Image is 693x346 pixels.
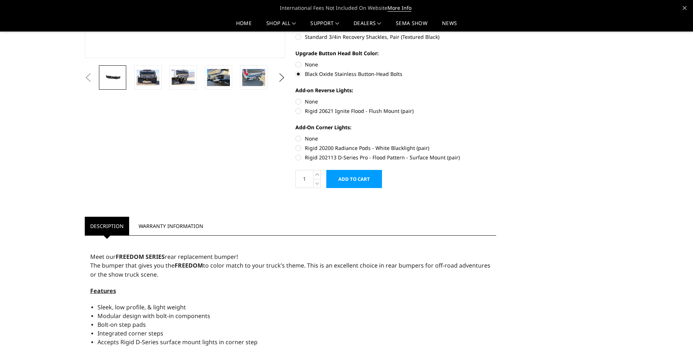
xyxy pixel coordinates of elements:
span: Integrated corner steps [97,329,163,337]
img: 2023-2025 Ford F250-350-450 - Freedom Series - Rear Bumper [207,69,230,86]
label: Add-On Corner Lights: [295,123,496,131]
span: Bolt-on step pads [97,321,146,329]
a: More Info [387,4,411,12]
label: Black Oxide Stainless Button-Head Bolts [295,70,496,78]
span: Features [90,287,116,295]
label: None [295,61,496,68]
a: SEMA Show [396,21,427,31]
img: 2023-2025 Ford F250-350-450 - Freedom Series - Rear Bumper [242,69,265,86]
label: None [295,135,496,142]
label: Rigid 20621 Ignite Flood - Flush Mount (pair) [295,107,496,115]
a: Home [236,21,252,31]
label: Rigid 20200 Radiance Pods - White Blacklight (pair) [295,144,496,152]
a: Description [85,217,129,235]
label: Standard 3/4in Recovery Shackles, Pair (Textured Black) [295,33,496,41]
a: shop all [266,21,296,31]
img: 2023-2025 Ford F250-350-450 - Freedom Series - Rear Bumper [136,70,159,85]
span: International Fees Not Included On Website [85,1,609,15]
input: Add to Cart [326,170,382,188]
span: Sleek, low profile, & light weight [97,303,186,311]
label: Add-on Reverse Lights: [295,86,496,94]
label: Upgrade Button Head Bolt Color: [295,49,496,57]
span: Meet our rear replacement bumper! [90,253,238,261]
button: Previous [83,72,94,83]
label: Rigid 202113 D-Series Pro - Flood Pattern - Surface Mount (pair) [295,154,496,161]
iframe: Chat Widget [657,311,693,346]
span: Modular design with bolt-in components [97,312,210,320]
a: Dealers [354,21,381,31]
label: None [295,98,496,105]
span: Accepts Rigid D-Series surface mount lights in corner step [97,338,258,346]
a: Warranty Information [133,217,209,235]
span: The bumper that gives you the to color match to your truck’s theme. This is an excellent choice i... [90,261,490,278]
img: 2023-2025 Ford F250-350-450 - Freedom Series - Rear Bumper [172,70,195,85]
button: Next [276,72,287,83]
strong: FREEDOM [175,261,203,269]
strong: FREEDOM SERIES [116,253,165,261]
a: Support [310,21,339,31]
a: News [442,21,457,31]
